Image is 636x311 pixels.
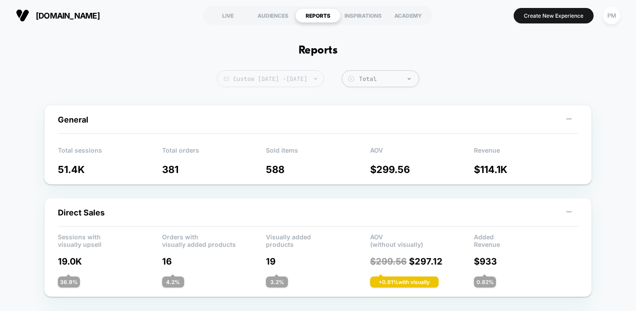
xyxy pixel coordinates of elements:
div: Total [359,75,414,83]
div: REPORTS [295,8,341,23]
p: Sessions with visually upsell [58,233,162,246]
span: Custom [DATE] - [DATE] [217,70,324,87]
p: Revenue [474,146,578,160]
div: LIVE [205,8,250,23]
p: 381 [162,164,266,175]
p: 588 [266,164,370,175]
p: Total orders [162,146,266,160]
h1: Reports [299,44,337,57]
p: Visually added products [266,233,370,246]
p: AOV (without visually) [370,233,474,246]
div: 3.2 % [266,276,288,288]
div: ACADEMY [386,8,431,23]
button: [DOMAIN_NAME] [13,8,102,23]
p: 19 [266,256,370,267]
p: Total sessions [58,146,162,160]
span: [DOMAIN_NAME] [36,11,100,20]
p: $ 297.12 [370,256,474,267]
p: Added Revenue [474,233,578,246]
p: 16 [162,256,266,267]
div: 36.9 % [58,276,80,288]
img: calendar [224,77,229,81]
div: AUDIENCES [250,8,295,23]
img: Visually logo [16,9,29,22]
p: $ 299.56 [370,164,474,175]
p: 51.4K [58,164,162,175]
p: $ 933 [474,256,578,267]
button: Create New Experience [514,8,594,23]
div: 0.82 % [474,276,496,288]
span: $ 299.56 [370,256,407,267]
img: end [408,78,411,80]
div: PM [603,7,620,24]
div: INSPIRATIONS [341,8,386,23]
img: end [314,78,317,80]
p: Orders with visually added products [162,233,266,246]
p: $ 114.1K [474,164,578,175]
span: Direct Sales [58,208,105,217]
button: PM [600,7,623,25]
tspan: $ [350,77,352,81]
div: + 0.81 % with visually [370,276,439,288]
p: AOV [370,146,474,160]
p: 19.0K [58,256,162,267]
p: Sold items [266,146,370,160]
span: General [58,115,88,124]
div: 4.2 % [162,276,184,288]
